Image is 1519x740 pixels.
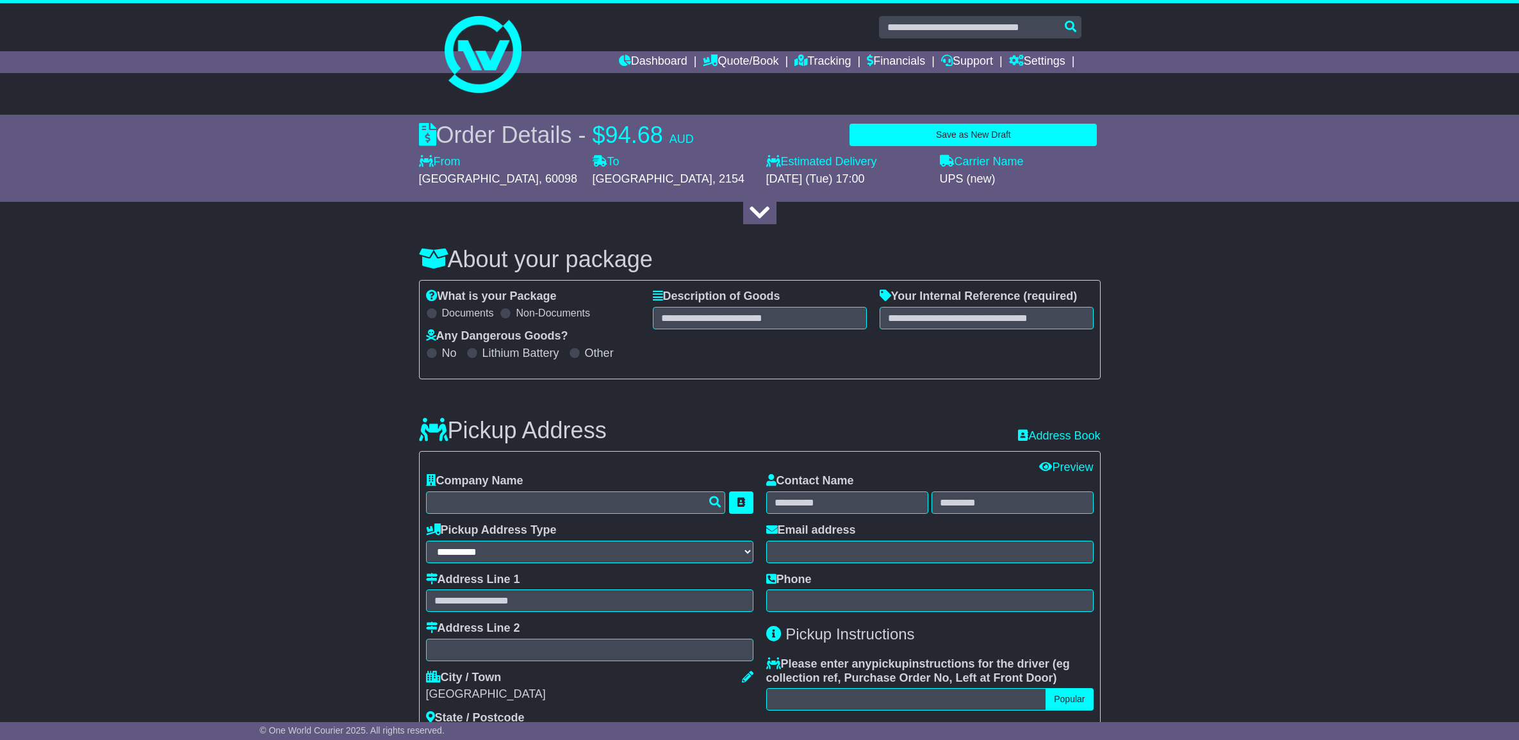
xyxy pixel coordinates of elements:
[419,121,694,149] div: Order Details -
[766,657,1094,685] label: Please enter any instructions for the driver ( )
[1039,461,1093,473] a: Preview
[880,290,1078,304] label: Your Internal Reference (required)
[426,329,568,343] label: Any Dangerous Goods?
[419,247,1101,272] h3: About your package
[419,155,461,169] label: From
[766,657,1070,684] span: eg collection ref, Purchase Order No, Left at Front Door
[867,51,925,73] a: Financials
[442,347,457,361] label: No
[426,290,557,304] label: What is your Package
[766,474,854,488] label: Contact Name
[426,711,525,725] label: State / Postcode
[766,155,927,169] label: Estimated Delivery
[426,523,557,538] label: Pickup Address Type
[419,172,539,185] span: [GEOGRAPHIC_DATA]
[794,51,851,73] a: Tracking
[482,347,559,361] label: Lithium Battery
[593,122,605,148] span: $
[785,625,914,643] span: Pickup Instructions
[426,621,520,636] label: Address Line 2
[1046,688,1093,711] button: Popular
[653,290,780,304] label: Description of Goods
[426,671,502,685] label: City / Town
[940,172,1101,186] div: UPS (new)
[669,133,694,145] span: AUD
[850,124,1097,146] button: Save as New Draft
[593,172,712,185] span: [GEOGRAPHIC_DATA]
[1018,429,1100,443] a: Address Book
[585,347,614,361] label: Other
[426,474,523,488] label: Company Name
[426,573,520,587] label: Address Line 1
[941,51,993,73] a: Support
[1009,51,1065,73] a: Settings
[539,172,577,185] span: , 60098
[516,307,590,319] label: Non-Documents
[766,172,927,186] div: [DATE] (Tue) 17:00
[593,155,620,169] label: To
[712,172,744,185] span: , 2154
[259,725,445,736] span: © One World Courier 2025. All rights reserved.
[619,51,687,73] a: Dashboard
[442,307,494,319] label: Documents
[426,687,753,702] div: [GEOGRAPHIC_DATA]
[766,523,856,538] label: Email address
[940,155,1024,169] label: Carrier Name
[872,657,909,670] span: pickup
[766,573,812,587] label: Phone
[419,418,607,443] h3: Pickup Address
[605,122,663,148] span: 94.68
[703,51,778,73] a: Quote/Book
